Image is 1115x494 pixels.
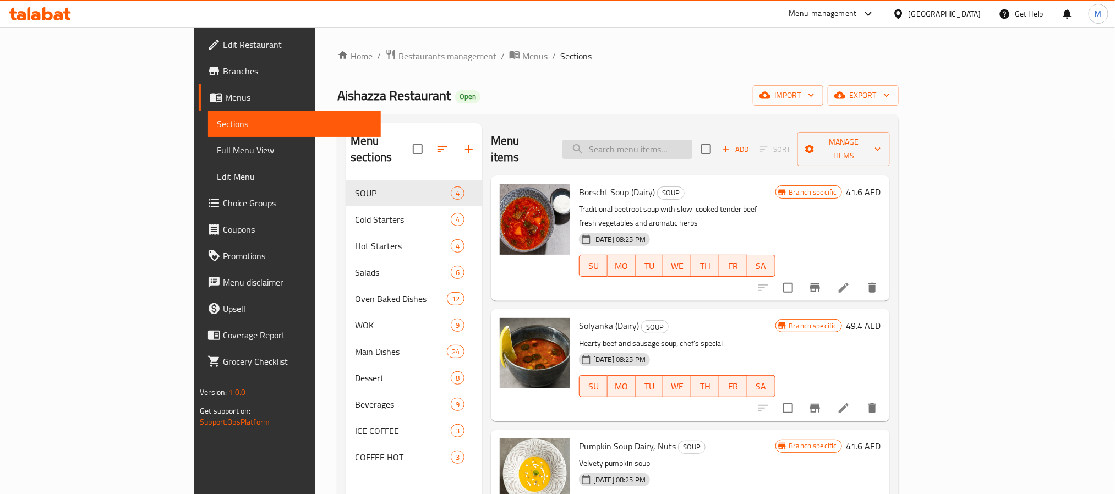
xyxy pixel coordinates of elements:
span: Open [455,92,480,101]
a: Edit Menu [208,163,380,190]
h2: Menu sections [351,133,413,166]
button: Manage items [797,132,890,166]
span: [DATE] 08:25 PM [589,234,650,245]
span: Branches [223,64,371,78]
div: items [451,266,464,279]
li: / [552,50,556,63]
div: Hot Starters [355,239,451,253]
span: Main Dishes [355,345,447,358]
button: Branch-specific-item [802,275,828,301]
div: SOUP [641,320,669,333]
div: Dessert8 [346,365,482,391]
p: Velvety pumpkin soup [579,457,775,470]
span: Aishazza Restaurant [337,83,451,108]
span: TU [640,258,659,274]
span: SA [752,258,771,274]
span: Branch specific [785,441,841,451]
div: items [451,371,464,385]
div: SOUP4 [346,180,482,206]
span: Menu disclaimer [223,276,371,289]
button: MO [608,375,636,397]
div: items [451,424,464,437]
button: WE [663,375,691,397]
button: FR [719,375,747,397]
span: 3 [451,452,464,463]
button: TU [636,255,664,277]
button: Add [718,141,753,158]
div: SOUP [678,441,706,454]
span: M [1095,8,1102,20]
span: Coupons [223,223,371,236]
span: SOUP [679,441,705,453]
span: 6 [451,267,464,278]
span: MO [612,378,631,394]
div: items [451,213,464,226]
span: Borscht Soup (Dairy) [579,184,655,200]
div: Open [455,90,480,103]
p: Traditional beetroot soup with slow-cooked tender beef fresh vegetables and aromatic herbs [579,202,775,230]
div: WOK9 [346,312,482,338]
div: COFFEE HOT3 [346,444,482,470]
a: Branches [199,58,380,84]
div: Menu-management [789,7,857,20]
span: Full Menu View [217,144,371,157]
span: 3 [451,426,464,436]
input: search [562,140,692,159]
span: TU [640,378,659,394]
span: SOUP [658,186,684,199]
h2: Menu items [491,133,549,166]
a: Coverage Report [199,322,380,348]
button: TU [636,375,664,397]
span: TH [696,258,715,274]
span: Promotions [223,249,371,262]
span: Oven Baked Dishes [355,292,447,305]
a: Edit menu item [837,402,850,415]
button: delete [859,275,886,301]
div: ICE COFFEE [355,424,451,437]
span: Cold Starters [355,213,451,226]
a: Upsell [199,295,380,322]
span: WE [668,378,687,394]
span: 9 [451,399,464,410]
span: Choice Groups [223,196,371,210]
span: Salads [355,266,451,279]
span: Version: [200,385,227,399]
div: items [447,292,464,305]
button: SA [747,375,775,397]
nav: breadcrumb [337,49,899,63]
span: 4 [451,241,464,251]
span: Select section [695,138,718,161]
span: 1.0.0 [229,385,246,399]
span: Edit Menu [217,170,371,183]
div: SOUP [355,186,451,200]
span: WOK [355,319,451,332]
span: Select to update [777,397,800,420]
a: Coupons [199,216,380,243]
span: Sections [217,117,371,130]
img: Solyanka (Dairy) [500,318,570,388]
span: 12 [447,294,464,304]
span: COFFEE HOT [355,451,451,464]
div: items [451,451,464,464]
button: TH [691,375,719,397]
span: Edit Restaurant [223,38,371,51]
span: Sort sections [429,136,456,162]
div: Cold Starters4 [346,206,482,233]
span: FR [724,258,743,274]
span: 8 [451,373,464,383]
span: Solyanka (Dairy) [579,317,639,334]
a: Support.OpsPlatform [200,415,270,429]
li: / [501,50,505,63]
button: SU [579,375,608,397]
span: Sections [560,50,592,63]
span: [DATE] 08:25 PM [589,354,650,365]
button: FR [719,255,747,277]
span: Select section first [753,141,797,158]
div: Dessert [355,371,451,385]
span: TH [696,378,715,394]
a: Choice Groups [199,190,380,216]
